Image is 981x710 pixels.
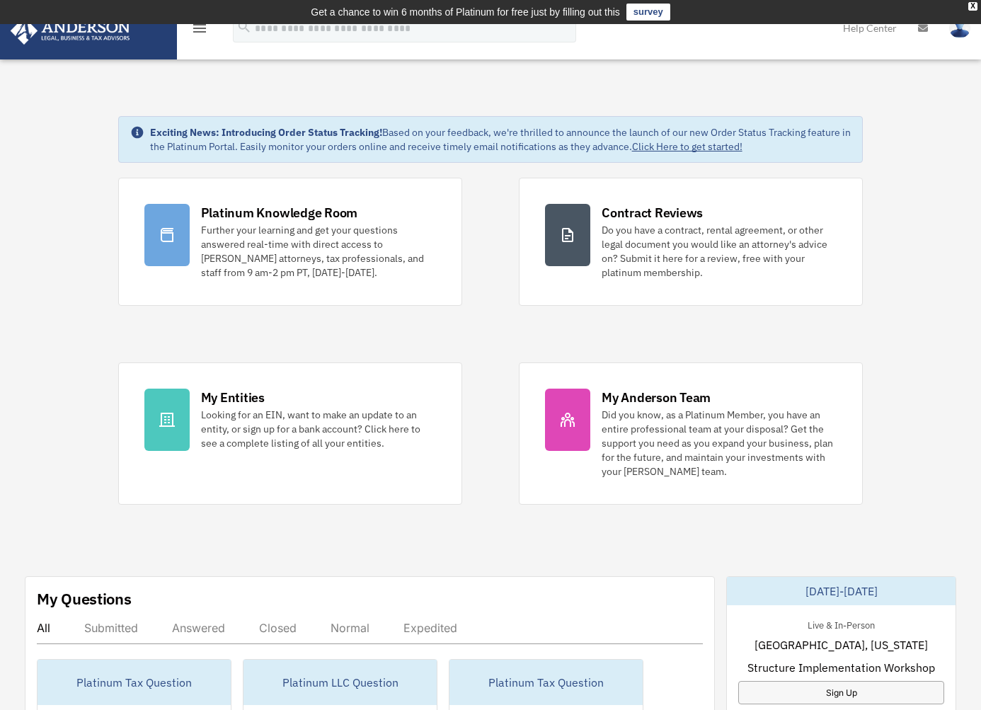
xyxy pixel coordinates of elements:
[519,178,863,306] a: Contract Reviews Do you have a contract, rental agreement, or other legal document you would like...
[949,18,970,38] img: User Pic
[747,659,935,676] span: Structure Implementation Workshop
[519,362,863,505] a: My Anderson Team Did you know, as a Platinum Member, you have an entire professional team at your...
[191,20,208,37] i: menu
[755,636,928,653] span: [GEOGRAPHIC_DATA], [US_STATE]
[632,140,742,153] a: Click Here to get started!
[201,389,265,406] div: My Entities
[201,223,436,280] div: Further your learning and get your questions answered real-time with direct access to [PERSON_NAM...
[172,621,225,635] div: Answered
[311,4,620,21] div: Get a chance to win 6 months of Platinum for free just by filling out this
[37,621,50,635] div: All
[243,660,437,705] div: Platinum LLC Question
[118,178,462,306] a: Platinum Knowledge Room Further your learning and get your questions answered real-time with dire...
[84,621,138,635] div: Submitted
[403,621,457,635] div: Expedited
[259,621,297,635] div: Closed
[796,617,886,631] div: Live & In-Person
[37,588,132,609] div: My Questions
[331,621,369,635] div: Normal
[727,577,956,605] div: [DATE]-[DATE]
[449,660,643,705] div: Platinum Tax Question
[602,204,703,222] div: Contract Reviews
[602,389,711,406] div: My Anderson Team
[201,204,358,222] div: Platinum Knowledge Room
[38,660,231,705] div: Platinum Tax Question
[118,362,462,505] a: My Entities Looking for an EIN, want to make an update to an entity, or sign up for a bank accoun...
[602,223,837,280] div: Do you have a contract, rental agreement, or other legal document you would like an attorney's ad...
[738,681,944,704] a: Sign Up
[201,408,436,450] div: Looking for an EIN, want to make an update to an entity, or sign up for a bank account? Click her...
[236,19,252,35] i: search
[191,25,208,37] a: menu
[602,408,837,479] div: Did you know, as a Platinum Member, you have an entire professional team at your disposal? Get th...
[150,126,382,139] strong: Exciting News: Introducing Order Status Tracking!
[150,125,851,154] div: Based on your feedback, we're thrilled to announce the launch of our new Order Status Tracking fe...
[626,4,670,21] a: survey
[6,17,134,45] img: Anderson Advisors Platinum Portal
[968,2,977,11] div: close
